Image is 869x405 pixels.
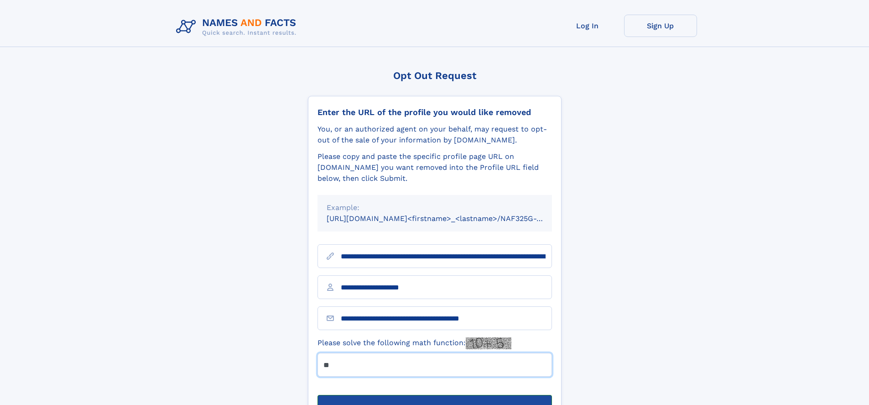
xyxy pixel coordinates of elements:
[308,70,562,81] div: Opt Out Request
[172,15,304,39] img: Logo Names and Facts
[327,214,569,223] small: [URL][DOMAIN_NAME]<firstname>_<lastname>/NAF325G-xxxxxxxx
[551,15,624,37] a: Log In
[317,107,552,117] div: Enter the URL of the profile you would like removed
[317,124,552,146] div: You, or an authorized agent on your behalf, may request to opt-out of the sale of your informatio...
[317,151,552,184] div: Please copy and paste the specific profile page URL on [DOMAIN_NAME] you want removed into the Pr...
[327,202,543,213] div: Example:
[624,15,697,37] a: Sign Up
[317,337,511,349] label: Please solve the following math function:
